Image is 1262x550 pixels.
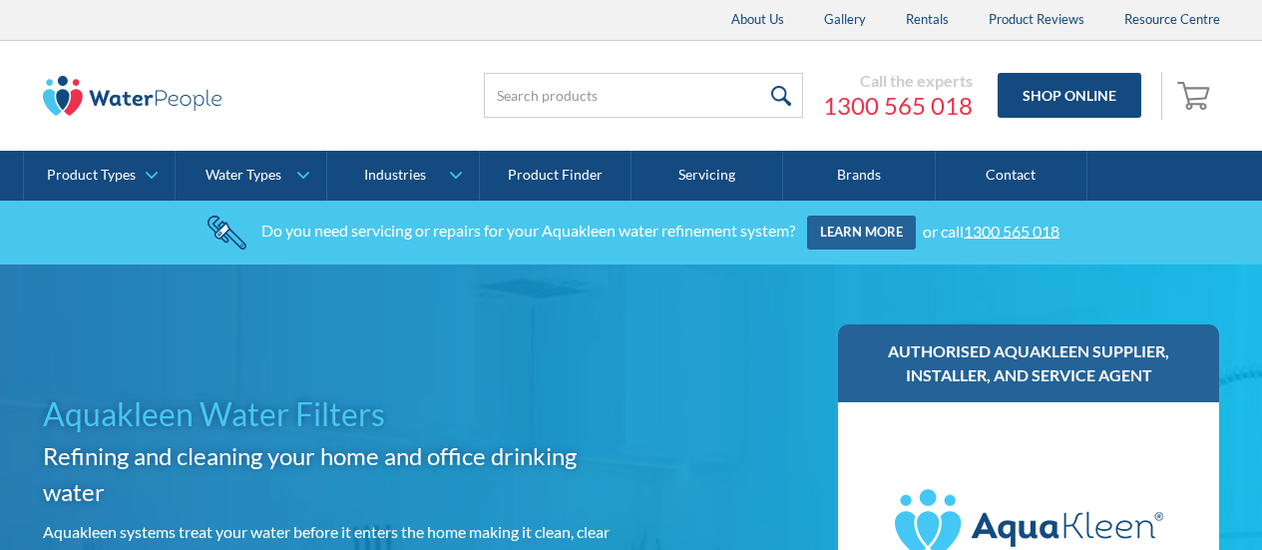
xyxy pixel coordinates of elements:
[364,167,426,184] div: Industries
[783,151,935,201] a: Brands
[261,221,795,240] div: Do you need servicing or repairs for your Aquakleen water refinement system?
[176,151,326,201] a: Water Types
[484,73,803,118] input: Search products
[858,339,1200,387] h3: Authorised Aquakleen supplier, installer, and service agent
[327,151,478,201] a: Industries
[480,151,631,201] a: Product Finder
[998,73,1141,118] a: Shop Online
[923,221,1059,240] div: or call
[1172,72,1220,120] a: Open empty cart
[43,76,222,116] img: The Water People
[1177,79,1215,111] img: shopping cart
[823,91,973,121] a: 1300 565 018
[936,151,1087,201] a: Contact
[206,167,281,184] div: Water Types
[24,151,175,201] a: Product Types
[964,221,1059,240] a: 1300 565 018
[47,167,136,184] div: Product Types
[43,438,624,510] h2: Refining and cleaning your home and office drinking water
[823,71,973,91] div: Call the experts
[43,390,624,438] h1: Aquakleen Water Filters
[631,151,783,201] a: Servicing
[807,216,916,250] a: Learn more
